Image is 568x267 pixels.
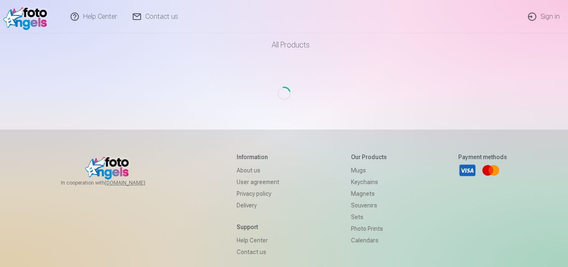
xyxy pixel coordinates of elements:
[237,176,279,188] a: User agreement
[351,176,387,188] a: Keychains
[237,223,279,231] h5: Support
[351,153,387,161] h5: Our products
[351,188,387,200] a: Magnets
[351,200,387,211] a: Souvenirs
[458,161,477,180] a: Visa
[61,180,165,186] span: In cooperation with
[237,200,279,211] a: Delivery
[458,153,507,161] h5: Payment methods
[237,188,279,200] a: Privacy policy
[105,180,165,186] a: [DOMAIN_NAME]
[351,165,387,176] a: Mugs
[482,161,500,180] a: Mastercard
[237,246,279,258] a: Contact us
[351,211,387,223] a: Sets
[248,33,320,57] a: All products
[237,153,279,161] h5: Information
[237,165,279,176] a: About us
[351,223,387,235] a: Photo prints
[351,235,387,246] a: Calendars
[237,235,279,246] a: Help Center
[3,3,51,30] img: /v1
